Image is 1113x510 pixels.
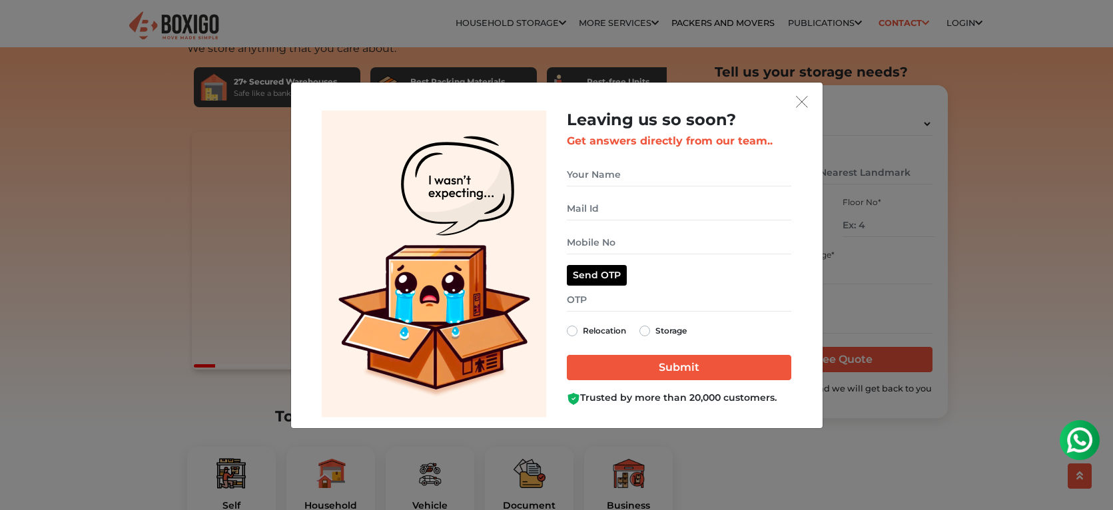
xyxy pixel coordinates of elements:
[567,391,791,405] div: Trusted by more than 20,000 customers.
[567,111,791,130] h2: Leaving us so soon?
[796,96,808,108] img: exit
[655,323,687,339] label: Storage
[567,355,791,380] input: Submit
[567,392,580,405] img: Boxigo Customer Shield
[567,288,791,312] input: OTP
[13,13,40,40] img: whatsapp-icon.svg
[567,231,791,254] input: Mobile No
[567,163,791,186] input: Your Name
[583,323,626,339] label: Relocation
[567,134,791,147] h3: Get answers directly from our team..
[322,111,547,417] img: Lead Welcome Image
[567,265,627,286] button: Send OTP
[567,197,791,220] input: Mail Id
